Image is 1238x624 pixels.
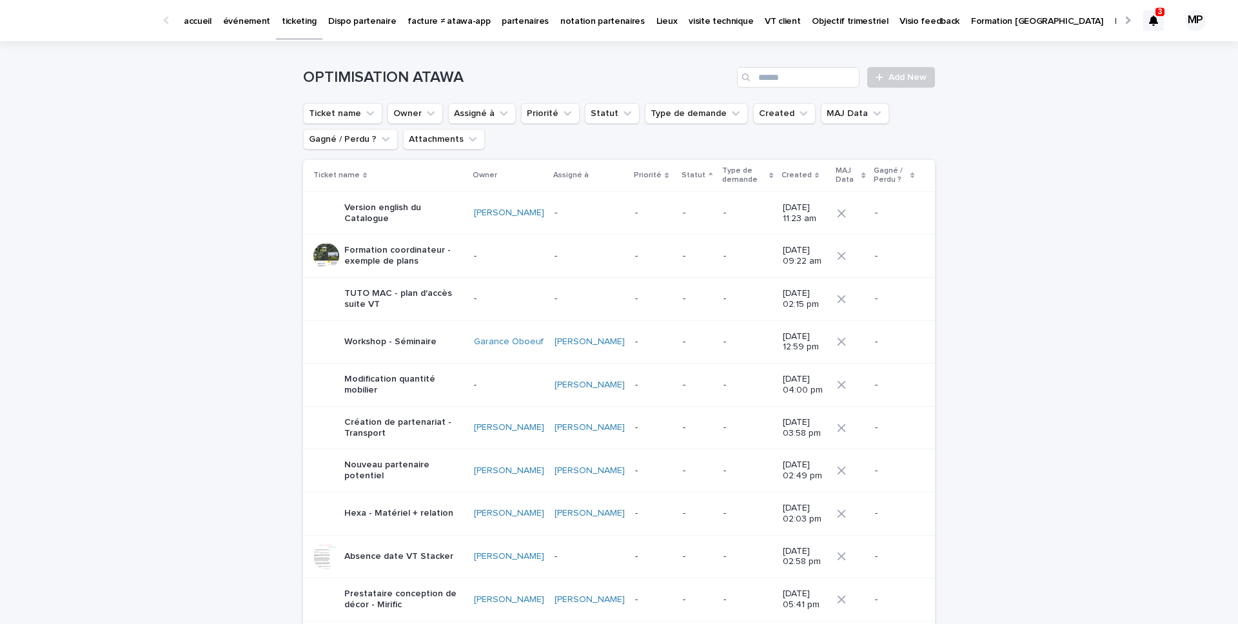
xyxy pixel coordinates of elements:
[474,336,544,347] a: Garance Oboeuf
[683,293,713,304] p: -
[303,103,382,124] button: Ticket name
[635,251,673,262] p: -
[473,168,497,182] p: Owner
[344,589,464,610] p: Prestataire conception de décor - Mirific
[821,103,889,124] button: MAJ Data
[474,465,544,476] a: [PERSON_NAME]
[783,417,827,439] p: [DATE] 03:58 pm
[555,594,625,605] a: [PERSON_NAME]
[1185,10,1206,31] div: MP
[303,535,935,578] tr: Absence date VT Stacker[PERSON_NAME] ----[DATE] 02:58 pm-
[635,422,673,433] p: -
[783,546,827,568] p: [DATE] 02:58 pm
[723,208,772,219] p: -
[555,336,625,347] a: [PERSON_NAME]
[783,245,827,267] p: [DATE] 09:22 am
[635,293,673,304] p: -
[723,293,772,304] p: -
[723,251,772,262] p: -
[303,364,935,407] tr: Modification quantité mobilier-[PERSON_NAME] ---[DATE] 04:00 pm-
[875,293,914,304] p: -
[634,168,662,182] p: Priorité
[303,68,732,87] h1: OPTIMISATION ATAWA
[474,551,544,562] a: [PERSON_NAME]
[555,465,625,476] a: [PERSON_NAME]
[555,551,625,562] p: -
[635,380,673,391] p: -
[303,406,935,449] tr: Création de partenariat - Transport[PERSON_NAME] [PERSON_NAME] ---[DATE] 03:58 pm-
[875,380,914,391] p: -
[474,251,544,262] p: -
[303,191,935,235] tr: Version english du Catalogue[PERSON_NAME] ----[DATE] 11:23 am-
[875,551,914,562] p: -
[875,508,914,519] p: -
[344,508,453,519] p: Hexa - Matériel + relation
[737,67,860,88] div: Search
[344,288,464,310] p: TUTO MAC - plan d'accès suite VT
[474,380,544,391] p: -
[474,508,544,519] a: [PERSON_NAME]
[303,320,935,364] tr: Workshop - SéminaireGarance Oboeuf [PERSON_NAME] ---[DATE] 12:59 pm-
[683,594,713,605] p: -
[723,551,772,562] p: -
[783,503,827,525] p: [DATE] 02:03 pm
[723,465,772,476] p: -
[783,331,827,353] p: [DATE] 12:59 pm
[683,336,713,347] p: -
[303,449,935,492] tr: Nouveau partenaire potentiel[PERSON_NAME] [PERSON_NAME] ---[DATE] 02:49 pm-
[683,380,713,391] p: -
[723,380,772,391] p: -
[303,492,935,535] tr: Hexa - Matériel + relation[PERSON_NAME] [PERSON_NAME] ---[DATE] 02:03 pm-
[836,164,858,188] p: MAJ Data
[26,8,151,34] img: Ls34BcGeRexTGTNfXpUC
[867,67,935,88] a: Add New
[723,594,772,605] p: -
[448,103,516,124] button: Assigné à
[635,336,673,347] p: -
[555,208,625,219] p: -
[303,578,935,621] tr: Prestataire conception de décor - Mirific[PERSON_NAME] [PERSON_NAME] ---[DATE] 05:41 pm-
[474,293,544,304] p: -
[723,336,772,347] p: -
[683,551,713,562] p: -
[1143,10,1164,31] div: 3
[783,460,827,482] p: [DATE] 02:49 pm
[635,594,673,605] p: -
[303,235,935,278] tr: Formation coordinateur - exemple de plans-----[DATE] 09:22 am-
[585,103,640,124] button: Statut
[1158,7,1163,16] p: 3
[875,208,914,219] p: -
[635,465,673,476] p: -
[555,380,625,391] a: [PERSON_NAME]
[388,103,443,124] button: Owner
[303,129,398,150] button: Gagné / Perdu ?
[344,460,464,482] p: Nouveau partenaire potentiel
[683,251,713,262] p: -
[889,73,927,82] span: Add New
[474,422,544,433] a: [PERSON_NAME]
[783,589,827,610] p: [DATE] 05:41 pm
[781,168,812,182] p: Created
[555,293,625,304] p: -
[722,164,766,188] p: Type de demande
[875,465,914,476] p: -
[683,465,713,476] p: -
[723,508,772,519] p: -
[683,422,713,433] p: -
[635,208,673,219] p: -
[635,551,673,562] p: -
[474,208,544,219] a: [PERSON_NAME]
[403,129,485,150] button: Attachments
[344,245,464,267] p: Formation coordinateur - exemple de plans
[474,594,544,605] a: [PERSON_NAME]
[521,103,580,124] button: Priorité
[344,417,464,439] p: Création de partenariat - Transport
[875,594,914,605] p: -
[875,251,914,262] p: -
[313,168,360,182] p: Ticket name
[635,508,673,519] p: -
[783,202,827,224] p: [DATE] 11:23 am
[555,422,625,433] a: [PERSON_NAME]
[683,208,713,219] p: -
[783,288,827,310] p: [DATE] 02:15 pm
